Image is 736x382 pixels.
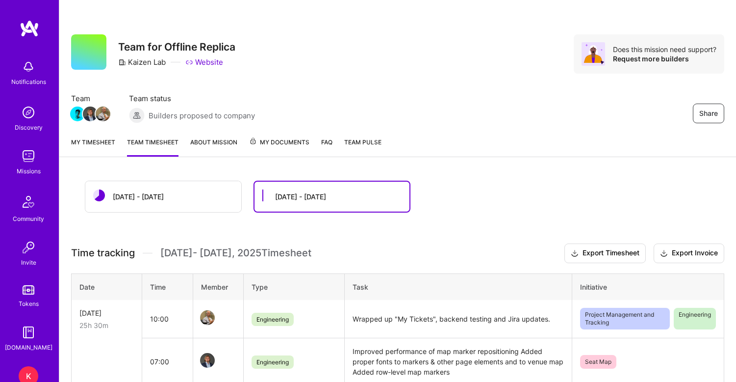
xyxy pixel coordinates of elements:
a: Team Pulse [344,137,381,157]
span: Share [699,109,718,118]
a: Team timesheet [127,137,178,157]
a: My Documents [249,137,309,157]
img: Avatar [582,42,605,66]
div: [DOMAIN_NAME] [5,342,52,353]
a: Team Member Avatar [201,309,214,326]
div: [DATE] [79,308,134,318]
img: status icon [93,190,105,201]
span: Engineering [252,355,294,369]
div: Request more builders [613,54,716,63]
span: Team status [129,93,255,104]
div: Discovery [15,122,43,133]
img: Builders proposed to company [129,108,145,123]
img: Team Member Avatar [70,107,85,121]
span: Engineering [674,308,716,329]
th: Time [142,273,193,300]
div: Tokens [19,299,39,309]
a: Team Member Avatar [201,352,214,369]
img: discovery [19,103,38,122]
div: [DATE] - [DATE] [113,191,164,202]
th: Type [243,273,344,300]
a: My timesheet [71,137,115,157]
img: teamwork [19,146,38,166]
div: Missions [17,166,41,176]
div: Community [13,214,44,224]
img: Team Member Avatar [96,107,110,121]
div: Invite [21,257,36,268]
div: [DATE] - [DATE] [275,191,326,202]
img: Community [17,190,40,214]
span: My Documents [249,137,309,148]
i: icon Download [571,248,579,259]
span: Time tracking [71,247,135,259]
a: FAQ [321,137,332,157]
img: logo [20,20,39,37]
img: Team Member Avatar [200,310,215,325]
i: icon Download [660,248,668,259]
a: Team Member Avatar [84,106,97,122]
th: Date [72,273,142,300]
img: tokens [23,285,34,295]
th: Initiative [572,273,724,300]
img: Invite [19,238,38,257]
span: [DATE] - [DATE] , 2025 Timesheet [160,247,311,259]
a: About Mission [190,137,237,157]
i: icon CompanyGray [118,58,126,66]
a: Team Member Avatar [97,106,109,122]
div: Does this mission need support? [613,45,716,54]
button: Export Timesheet [564,244,646,263]
div: Notifications [11,77,46,87]
img: Team Member Avatar [83,107,98,121]
td: Wrapped up "My Tickets", backend testing and Jira updates. [345,300,572,338]
a: Team Member Avatar [71,106,84,122]
img: Team Member Avatar [200,353,215,368]
th: Member [193,273,243,300]
button: Share [693,104,724,123]
button: Export Invoice [654,244,724,263]
a: Website [185,57,223,67]
span: Team [71,93,109,104]
span: Team Pulse [344,138,381,146]
span: Builders proposed to company [149,110,255,121]
span: Seat Map [580,355,616,369]
span: Engineering [252,313,294,326]
img: bell [19,57,38,77]
span: Project Management and Tracking [580,308,670,329]
img: guide book [19,323,38,342]
div: Kaizen Lab [118,57,166,67]
th: Task [345,273,572,300]
td: 10:00 [142,300,193,338]
div: 25h 30m [79,320,134,330]
h3: Team for Offline Replica [118,41,235,53]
